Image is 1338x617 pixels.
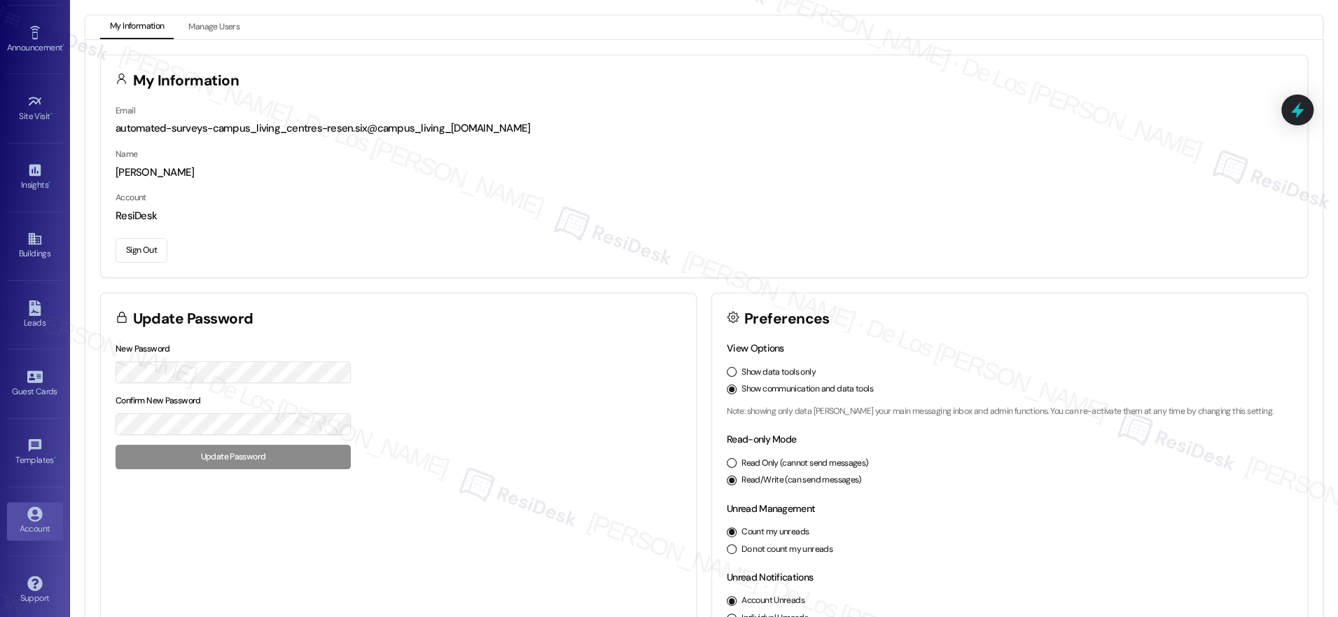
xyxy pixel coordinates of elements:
[50,109,53,119] span: •
[116,238,167,263] button: Sign Out
[741,474,862,487] label: Read/Write (can send messages)
[741,543,832,556] label: Do not count my unreads
[727,433,796,445] label: Read-only Mode
[7,571,63,609] a: Support
[133,74,239,88] h3: My Information
[7,227,63,265] a: Buildings
[116,165,1292,180] div: [PERSON_NAME]
[727,342,784,354] label: View Options
[7,365,63,403] a: Guest Cards
[744,312,830,326] h3: Preferences
[741,366,816,379] label: Show data tools only
[7,158,63,196] a: Insights •
[741,457,868,470] label: Read Only (cannot send messages)
[741,526,809,539] label: Count my unreads
[7,296,63,334] a: Leads
[741,595,804,607] label: Account Unreads
[179,15,249,39] button: Manage Users
[7,502,63,540] a: Account
[727,502,815,515] label: Unread Management
[133,312,253,326] h3: Update Password
[7,434,63,471] a: Templates •
[48,178,50,188] span: •
[116,148,138,160] label: Name
[54,453,56,463] span: •
[727,405,1292,418] p: Note: showing only data [PERSON_NAME] your main messaging inbox and admin functions. You can re-a...
[116,105,135,116] label: Email
[116,192,146,203] label: Account
[116,395,201,406] label: Confirm New Password
[741,383,873,396] label: Show communication and data tools
[7,90,63,127] a: Site Visit •
[727,571,813,583] label: Unread Notifications
[116,121,1292,136] div: automated-surveys-campus_living_centres-resen.six@campus_living_[DOMAIN_NAME]
[62,41,64,50] span: •
[100,15,174,39] button: My Information
[116,209,1292,223] div: ResiDesk
[116,343,170,354] label: New Password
